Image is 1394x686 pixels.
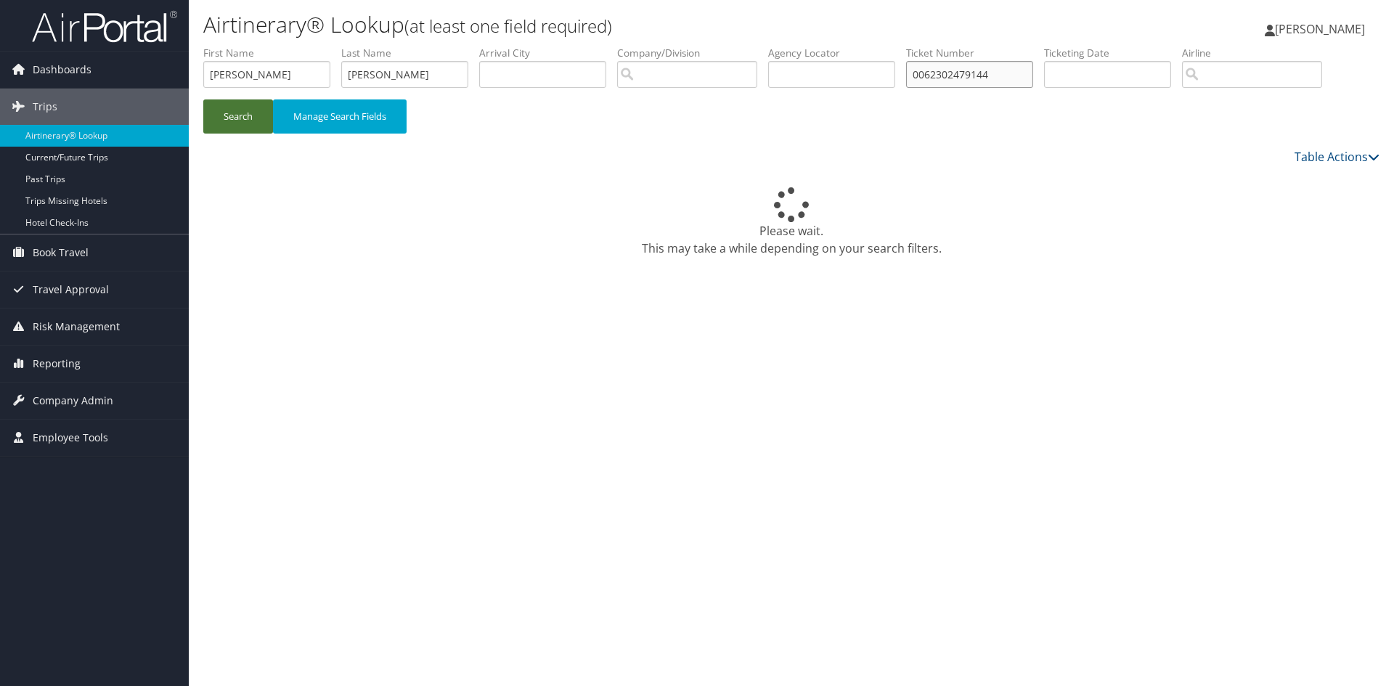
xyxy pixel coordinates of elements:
[1182,46,1333,60] label: Airline
[33,346,81,382] span: Reporting
[1044,46,1182,60] label: Ticketing Date
[203,9,987,40] h1: Airtinerary® Lookup
[617,46,768,60] label: Company/Division
[273,99,407,134] button: Manage Search Fields
[203,46,341,60] label: First Name
[32,9,177,44] img: airportal-logo.png
[1275,21,1365,37] span: [PERSON_NAME]
[1265,7,1379,51] a: [PERSON_NAME]
[33,52,91,88] span: Dashboards
[404,14,612,38] small: (at least one field required)
[768,46,906,60] label: Agency Locator
[33,89,57,125] span: Trips
[33,234,89,271] span: Book Travel
[33,271,109,308] span: Travel Approval
[341,46,479,60] label: Last Name
[1295,149,1379,165] a: Table Actions
[906,46,1044,60] label: Ticket Number
[479,46,617,60] label: Arrival City
[33,420,108,456] span: Employee Tools
[203,99,273,134] button: Search
[203,187,1379,257] div: Please wait. This may take a while depending on your search filters.
[33,309,120,345] span: Risk Management
[33,383,113,419] span: Company Admin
